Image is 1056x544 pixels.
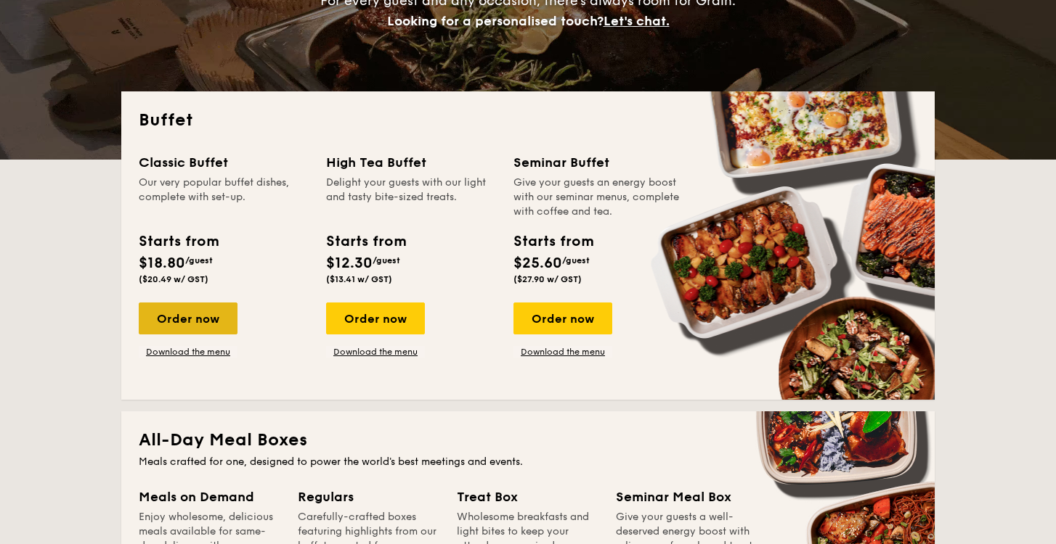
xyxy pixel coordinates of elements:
[604,13,670,29] span: Let's chat.
[513,176,683,219] div: Give your guests an energy boost with our seminar menus, complete with coffee and tea.
[326,302,425,334] div: Order now
[139,231,218,252] div: Starts from
[326,231,405,252] div: Starts from
[139,255,185,272] span: $18.80
[139,176,309,219] div: Our very popular buffet dishes, complete with set-up.
[139,274,208,284] span: ($20.49 w/ GST)
[139,109,917,132] h2: Buffet
[457,487,598,507] div: Treat Box
[513,152,683,173] div: Seminar Buffet
[513,302,612,334] div: Order now
[139,302,237,334] div: Order now
[326,152,496,173] div: High Tea Buffet
[373,255,400,265] span: /guest
[139,429,917,452] h2: All-Day Meal Boxes
[326,346,425,358] a: Download the menu
[139,487,280,507] div: Meals on Demand
[326,176,496,219] div: Delight your guests with our light and tasty bite-sized treats.
[513,274,582,284] span: ($27.90 w/ GST)
[298,487,439,507] div: Regulars
[562,255,590,265] span: /guest
[387,13,604,29] span: Looking for a personalised touch?
[139,346,237,358] a: Download the menu
[326,274,392,284] span: ($13.41 w/ GST)
[616,487,758,507] div: Seminar Meal Box
[185,255,213,265] span: /guest
[326,255,373,272] span: $12.30
[513,231,593,252] div: Starts from
[139,455,917,469] div: Meals crafted for one, designed to power the world's best meetings and events.
[139,152,309,173] div: Classic Buffet
[513,255,562,272] span: $25.60
[513,346,612,358] a: Download the menu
